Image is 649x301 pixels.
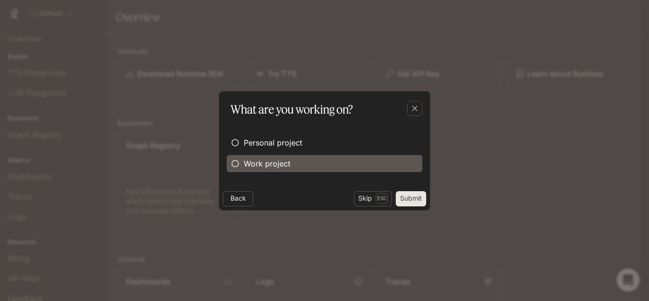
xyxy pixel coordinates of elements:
[396,191,426,206] button: Submit
[230,101,353,118] p: What are you working on?
[244,158,290,169] span: Work project
[244,137,302,148] span: Personal project
[376,193,388,204] p: Esc
[223,191,253,206] button: Back
[354,191,392,206] button: SkipEsc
